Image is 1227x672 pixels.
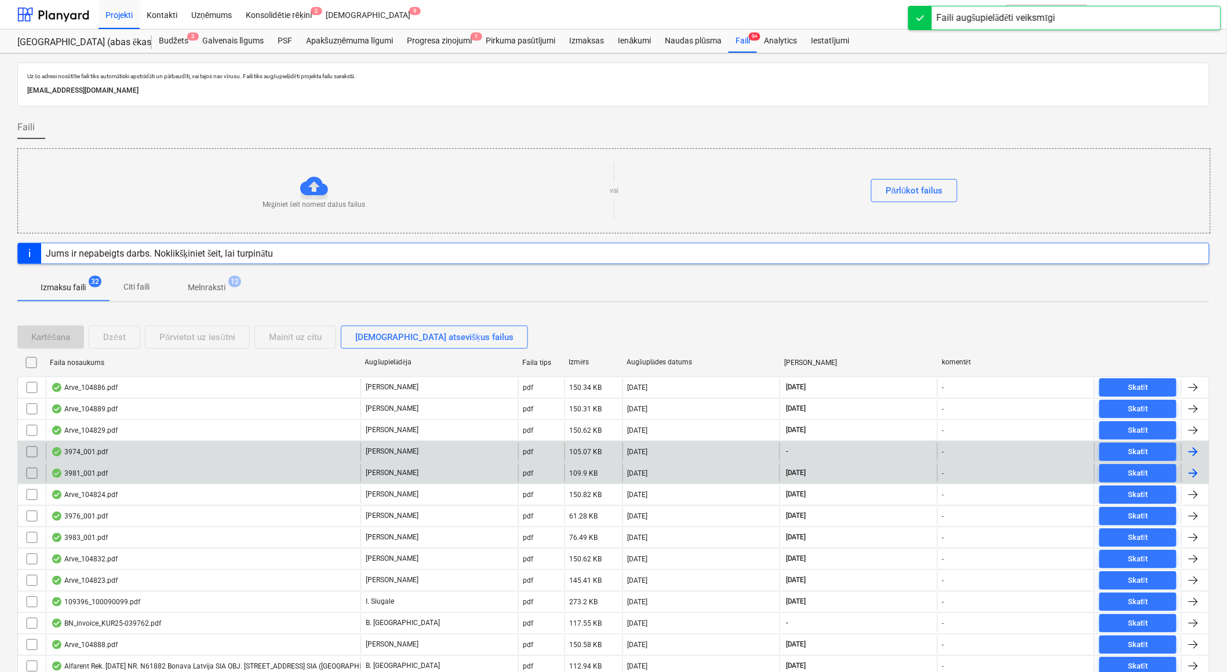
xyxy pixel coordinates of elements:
div: OCR pabeigts [51,447,63,456]
div: [DATE] [628,405,648,413]
div: Arve_104832.pdf [51,554,118,564]
p: [PERSON_NAME] [366,404,418,414]
span: [DATE] [785,382,807,392]
button: Skatīt [1099,614,1177,633]
p: [PERSON_NAME] [366,532,418,542]
div: OCR pabeigts [51,640,63,649]
div: - [942,405,944,413]
div: [DATE] [628,384,648,392]
a: Progresa ziņojumi1 [400,30,479,53]
div: OCR pabeigts [51,533,63,542]
span: 1 [471,32,482,41]
span: 3 [187,32,199,41]
p: [PERSON_NAME] [366,640,418,649]
span: 2 [311,7,322,15]
span: 12 [228,276,241,287]
span: [DATE] [785,532,807,542]
div: - [942,469,944,477]
div: - [942,426,944,434]
div: Faila tips [523,359,560,367]
div: - [942,491,944,499]
div: [DATE] [628,576,648,585]
div: 3983_001.pdf [51,533,108,542]
span: 9+ [749,32,760,41]
div: Jums ir nepabeigts darbs. Noklikšķiniet šeit, lai turpinātu [46,248,274,259]
div: Izmaksas [563,30,611,53]
div: OCR pabeigts [51,576,63,585]
div: Skatīt [1128,381,1148,395]
div: pdf [523,384,534,392]
div: 150.62 KB [570,555,602,563]
span: [DATE] [785,425,807,435]
div: [DATE] [628,491,648,499]
button: Skatīt [1099,636,1177,654]
div: 150.34 KB [570,384,602,392]
div: 117.55 KB [570,619,602,627]
div: 3976_001.pdf [51,512,108,521]
div: - [942,662,944,670]
p: Uz šo adresi nosūtītie faili tiks automātiski apstrādāti un pārbaudīti, vai tajos nav vīrusu. Fai... [27,72,1200,80]
div: Augšuplādes datums [627,358,775,367]
div: OCR pabeigts [51,554,63,564]
a: Analytics [757,30,804,53]
p: B. [GEOGRAPHIC_DATA] [366,661,440,671]
div: Skatīt [1128,638,1148,652]
div: Arve_104824.pdf [51,490,118,499]
button: Skatīt [1099,507,1177,525]
p: [PERSON_NAME] [366,447,418,456]
div: [DATE] [628,534,648,542]
div: Skatīt [1128,403,1148,416]
p: [PERSON_NAME] [366,554,418,564]
a: Naudas plūsma [658,30,729,53]
div: pdf [523,576,534,585]
div: Skatīt [1128,467,1148,480]
div: pdf [523,534,534,542]
div: 61.28 KB [570,512,598,520]
span: 9 [409,7,421,15]
span: - [785,447,789,456]
p: Mēģiniet šeit nomest dažus failus [263,200,365,210]
div: [DATE] [628,598,648,606]
button: Skatīt [1099,593,1177,611]
span: [DATE] [785,640,807,649]
div: Skatīt [1128,510,1148,523]
div: Iestatījumi [804,30,856,53]
div: 105.07 KB [570,448,602,456]
button: Skatīt [1099,528,1177,547]
div: pdf [523,619,534,627]
div: Arve_104888.pdf [51,640,118,649]
div: 109.9 KB [570,469,598,477]
p: vai [610,186,618,196]
a: Apakšuzņēmuma līgumi [299,30,400,53]
div: BN_invoice_KUR25-039762.pdf [51,619,161,628]
div: - [942,448,944,456]
div: - [942,384,944,392]
span: [DATE] [785,511,807,521]
div: Skatīt [1128,596,1148,609]
div: OCR pabeigts [51,512,63,521]
div: Pārlūkot failus [886,183,943,198]
p: [PERSON_NAME] [366,425,418,435]
div: PSF [271,30,299,53]
div: - [942,555,944,563]
p: [PERSON_NAME] [366,490,418,499]
div: OCR pabeigts [51,662,63,671]
span: 32 [89,276,101,287]
div: [DATE] [628,469,648,477]
div: - [942,576,944,585]
p: B. [GEOGRAPHIC_DATA] [366,618,440,628]
button: Skatīt [1099,443,1177,461]
button: Skatīt [1099,464,1177,483]
div: - [942,598,944,606]
div: 150.82 KB [570,491,602,499]
div: [DATE] [628,641,648,649]
div: 150.62 KB [570,426,602,434]
div: [DEMOGRAPHIC_DATA] atsevišķus failus [355,330,514,345]
div: 76.49 KB [570,534,598,542]
button: Skatīt [1099,378,1177,397]
p: Izmaksu faili [41,282,86,294]
span: - [785,618,789,628]
button: Skatīt [1099,421,1177,440]
div: - [942,534,944,542]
